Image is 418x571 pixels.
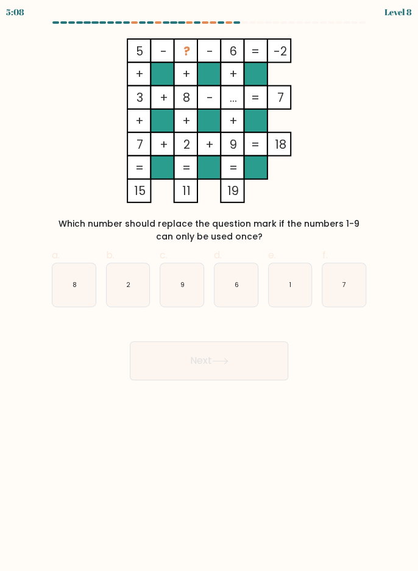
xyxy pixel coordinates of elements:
[136,137,143,153] tspan: 7
[250,43,259,60] tspan: =
[135,113,144,129] tspan: +
[160,248,168,262] span: c.
[134,183,146,199] tspan: 15
[52,248,60,262] span: a.
[227,183,239,199] tspan: 19
[130,341,288,380] button: Next
[250,137,259,153] tspan: =
[384,5,412,18] div: Level 8
[229,90,236,106] tspan: ...
[6,5,24,18] div: 5:08
[228,113,237,129] tspan: +
[207,43,213,60] tspan: -
[205,137,214,153] tspan: +
[159,90,168,106] tspan: +
[274,137,286,153] tspan: 18
[182,160,191,176] tspan: =
[180,280,185,289] text: 9
[250,90,259,106] tspan: =
[182,113,191,129] tspan: +
[274,43,287,60] tspan: -2
[159,137,168,153] tspan: +
[289,280,291,289] text: 1
[135,66,144,82] tspan: +
[235,280,239,289] text: 6
[182,66,191,82] tspan: +
[277,90,283,106] tspan: 7
[207,90,213,106] tspan: -
[136,90,143,106] tspan: 3
[106,248,115,262] span: b.
[136,43,143,60] tspan: 5
[214,248,222,262] span: d.
[135,160,144,176] tspan: =
[322,248,327,262] span: f.
[126,280,130,289] text: 2
[49,218,369,243] div: Which number should replace the question mark if the numbers 1-9 can only be used once?
[182,183,191,199] tspan: 11
[73,280,77,289] text: 8
[183,90,190,106] tspan: 8
[342,280,346,289] text: 7
[228,66,237,82] tspan: +
[228,160,237,176] tspan: =
[183,137,190,153] tspan: 2
[160,43,167,60] tspan: -
[229,43,236,60] tspan: 6
[268,248,276,262] span: e.
[229,137,236,153] tspan: 9
[183,43,190,60] tspan: ?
